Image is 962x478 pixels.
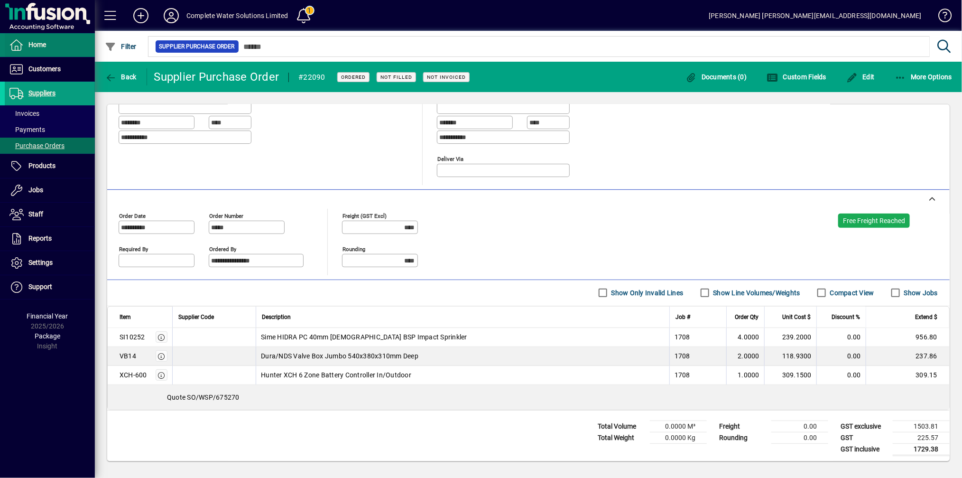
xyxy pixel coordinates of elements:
[427,74,466,80] span: Not Invoiced
[816,328,866,347] td: 0.00
[298,70,325,85] div: #22090
[5,178,95,202] a: Jobs
[120,370,147,380] div: XCH-600
[120,332,145,342] div: SI10252
[126,7,156,24] button: Add
[108,385,949,410] div: Quote SO/WSP/675270
[764,347,816,366] td: 118.9300
[866,347,949,366] td: 237.86
[102,68,139,85] button: Back
[683,68,749,85] button: Documents (0)
[735,312,758,322] span: Order Qty
[5,154,95,178] a: Products
[846,73,875,81] span: Edit
[5,275,95,299] a: Support
[95,68,147,85] app-page-header-button: Back
[156,7,186,24] button: Profile
[709,8,922,23] div: [PERSON_NAME] [PERSON_NAME][EMAIL_ADDRESS][DOMAIN_NAME]
[262,312,291,322] span: Description
[28,283,52,291] span: Support
[102,38,139,55] button: Filter
[9,142,65,150] span: Purchase Orders
[5,33,95,57] a: Home
[675,332,690,342] span: 1708
[5,105,95,122] a: Invoices
[28,162,55,169] span: Products
[120,312,131,322] span: Item
[866,328,949,347] td: 956.80
[178,312,214,322] span: Supplier Code
[341,74,366,80] span: Ordered
[5,227,95,251] a: Reports
[27,312,68,320] span: Financial Year
[261,332,467,342] span: Sime HIDRA PC 40mm [DEMOGRAPHIC_DATA] BSP Impact Sprinkler
[764,68,829,85] button: Custom Fields
[261,370,411,380] span: Hunter XCH 6 Zone Battery Controller In/Outdoor
[685,73,747,81] span: Documents (0)
[9,110,39,117] span: Invoices
[866,366,949,385] td: 309.15
[771,421,828,432] td: 0.00
[159,42,235,51] span: Supplier Purchase Order
[119,212,146,219] mat-label: Order date
[5,251,95,275] a: Settings
[105,43,137,50] span: Filter
[209,245,236,252] mat-label: Ordered by
[650,432,707,443] td: 0.0000 Kg
[593,421,650,432] td: Total Volume
[836,432,893,443] td: GST
[120,351,136,361] div: VB14
[675,370,690,380] span: 1708
[726,366,764,385] td: 1.0000
[437,155,463,162] mat-label: Deliver via
[902,288,938,298] label: Show Jobs
[836,421,893,432] td: GST exclusive
[105,73,137,81] span: Back
[28,210,43,218] span: Staff
[186,8,288,23] div: Complete Water Solutions Limited
[767,73,826,81] span: Custom Fields
[28,65,61,73] span: Customers
[782,312,811,322] span: Unit Cost $
[28,89,55,97] span: Suppliers
[843,217,905,225] span: Free Freight Reached
[893,443,950,455] td: 1729.38
[931,2,950,33] a: Knowledge Base
[895,73,953,81] span: More Options
[119,245,148,252] mat-label: Required by
[28,186,43,194] span: Jobs
[593,432,650,443] td: Total Weight
[726,347,764,366] td: 2.0000
[816,347,866,366] td: 0.00
[5,57,95,81] a: Customers
[650,421,707,432] td: 0.0000 M³
[675,351,690,361] span: 1708
[209,212,243,219] mat-label: Order number
[836,443,893,455] td: GST inclusive
[712,288,800,298] label: Show Line Volumes/Weights
[844,68,877,85] button: Edit
[816,366,866,385] td: 0.00
[764,366,816,385] td: 309.1500
[610,288,684,298] label: Show Only Invalid Lines
[261,351,418,361] span: Dura/NDS Valve Box Jumbo 540x380x310mm Deep
[28,41,46,48] span: Home
[5,138,95,154] a: Purchase Orders
[35,332,60,340] span: Package
[154,69,279,84] div: Supplier Purchase Order
[342,212,387,219] mat-label: Freight (GST excl)
[5,203,95,226] a: Staff
[764,328,816,347] td: 239.2000
[714,432,771,443] td: Rounding
[726,328,764,347] td: 4.0000
[892,68,955,85] button: More Options
[342,245,365,252] mat-label: Rounding
[28,259,53,266] span: Settings
[28,234,52,242] span: Reports
[771,432,828,443] td: 0.00
[714,421,771,432] td: Freight
[893,421,950,432] td: 1503.81
[5,122,95,138] a: Payments
[675,312,690,322] span: Job #
[893,432,950,443] td: 225.57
